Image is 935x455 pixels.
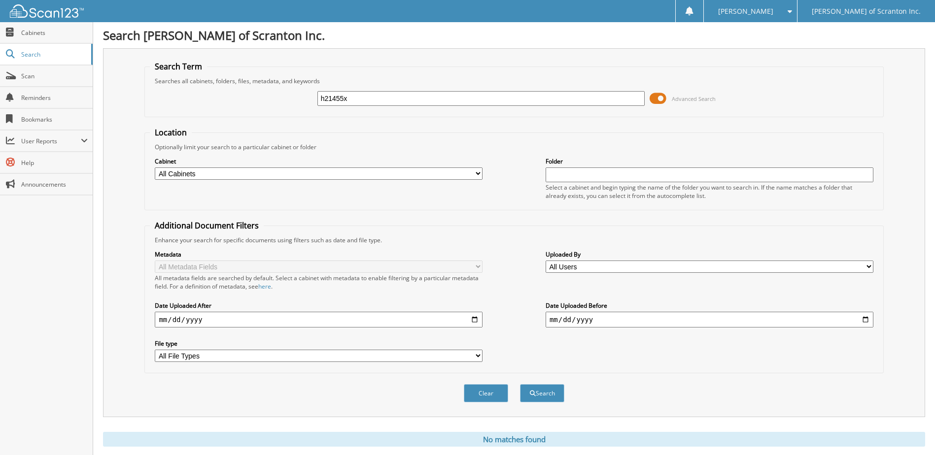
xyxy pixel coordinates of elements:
[150,61,207,72] legend: Search Term
[155,250,483,259] label: Metadata
[258,282,271,291] a: here
[21,29,88,37] span: Cabinets
[546,301,873,310] label: Date Uploaded Before
[21,50,86,59] span: Search
[150,77,878,85] div: Searches all cabinets, folders, files, metadata, and keywords
[155,157,483,165] label: Cabinet
[155,339,483,348] label: File type
[150,127,192,138] legend: Location
[155,301,483,310] label: Date Uploaded After
[10,4,84,18] img: scan123-logo-white.svg
[464,384,508,402] button: Clear
[812,8,921,14] span: [PERSON_NAME] of Scranton Inc.
[546,250,873,259] label: Uploaded By
[21,137,81,145] span: User Reports
[103,432,925,447] div: No matches found
[718,8,773,14] span: [PERSON_NAME]
[21,115,88,124] span: Bookmarks
[546,157,873,165] label: Folder
[21,159,88,167] span: Help
[150,143,878,151] div: Optionally limit your search to a particular cabinet or folder
[21,94,88,102] span: Reminders
[155,312,483,327] input: start
[672,95,716,102] span: Advanced Search
[546,183,873,200] div: Select a cabinet and begin typing the name of the folder you want to search in. If the name match...
[546,312,873,327] input: end
[155,274,483,291] div: All metadata fields are searched by default. Select a cabinet with metadata to enable filtering b...
[21,72,88,80] span: Scan
[21,180,88,189] span: Announcements
[520,384,564,402] button: Search
[150,236,878,244] div: Enhance your search for specific documents using filters such as date and file type.
[150,220,264,231] legend: Additional Document Filters
[103,27,925,43] h1: Search [PERSON_NAME] of Scranton Inc.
